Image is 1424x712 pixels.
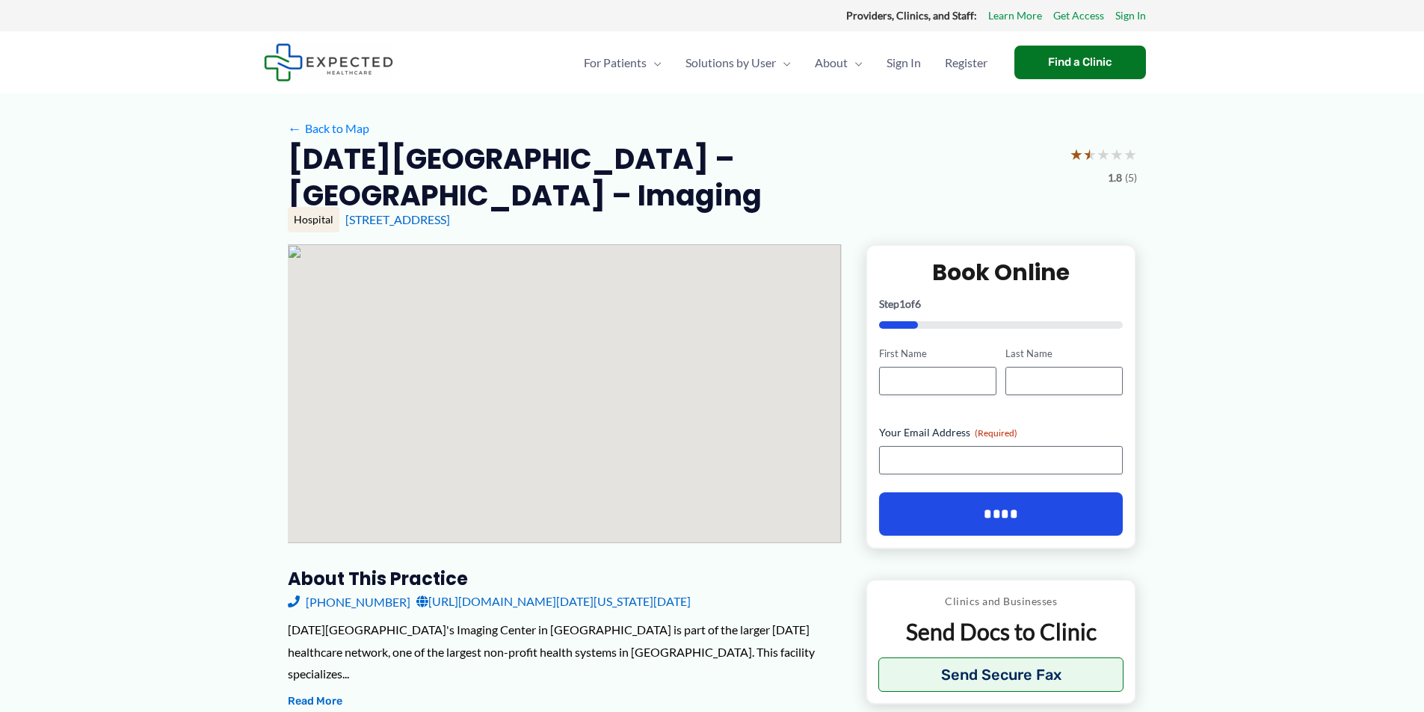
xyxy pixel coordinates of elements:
[1005,347,1123,361] label: Last Name
[848,37,863,89] span: Menu Toggle
[878,617,1124,646] p: Send Docs to Clinic
[1108,168,1122,188] span: 1.8
[879,425,1124,440] label: Your Email Address
[674,37,803,89] a: Solutions by UserMenu Toggle
[572,37,674,89] a: For PatientsMenu Toggle
[1014,46,1146,79] a: Find a Clinic
[264,43,393,81] img: Expected Healthcare Logo - side, dark font, small
[572,37,999,89] nav: Primary Site Navigation
[1125,168,1137,188] span: (5)
[875,37,933,89] a: Sign In
[776,37,791,89] span: Menu Toggle
[879,347,996,361] label: First Name
[1070,140,1083,168] span: ★
[915,297,921,310] span: 6
[288,567,842,590] h3: About this practice
[1097,140,1110,168] span: ★
[288,693,342,711] button: Read More
[685,37,776,89] span: Solutions by User
[288,117,369,140] a: ←Back to Map
[345,212,450,226] a: [STREET_ADDRESS]
[584,37,647,89] span: For Patients
[879,299,1124,309] p: Step of
[1115,6,1146,25] a: Sign In
[846,9,977,22] strong: Providers, Clinics, and Staff:
[945,37,987,89] span: Register
[288,140,1058,214] h2: [DATE][GEOGRAPHIC_DATA] – [GEOGRAPHIC_DATA] – Imaging
[288,121,302,135] span: ←
[1124,140,1137,168] span: ★
[288,590,410,613] a: [PHONE_NUMBER]
[647,37,662,89] span: Menu Toggle
[933,37,999,89] a: Register
[288,207,339,232] div: Hospital
[988,6,1042,25] a: Learn More
[975,427,1017,439] span: (Required)
[815,37,848,89] span: About
[899,297,905,310] span: 1
[887,37,921,89] span: Sign In
[1053,6,1104,25] a: Get Access
[879,258,1124,287] h2: Book Online
[288,619,842,685] div: [DATE][GEOGRAPHIC_DATA]'s Imaging Center in [GEOGRAPHIC_DATA] is part of the larger [DATE] health...
[1083,140,1097,168] span: ★
[416,590,691,613] a: [URL][DOMAIN_NAME][DATE][US_STATE][DATE]
[803,37,875,89] a: AboutMenu Toggle
[878,657,1124,692] button: Send Secure Fax
[878,592,1124,611] p: Clinics and Businesses
[1110,140,1124,168] span: ★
